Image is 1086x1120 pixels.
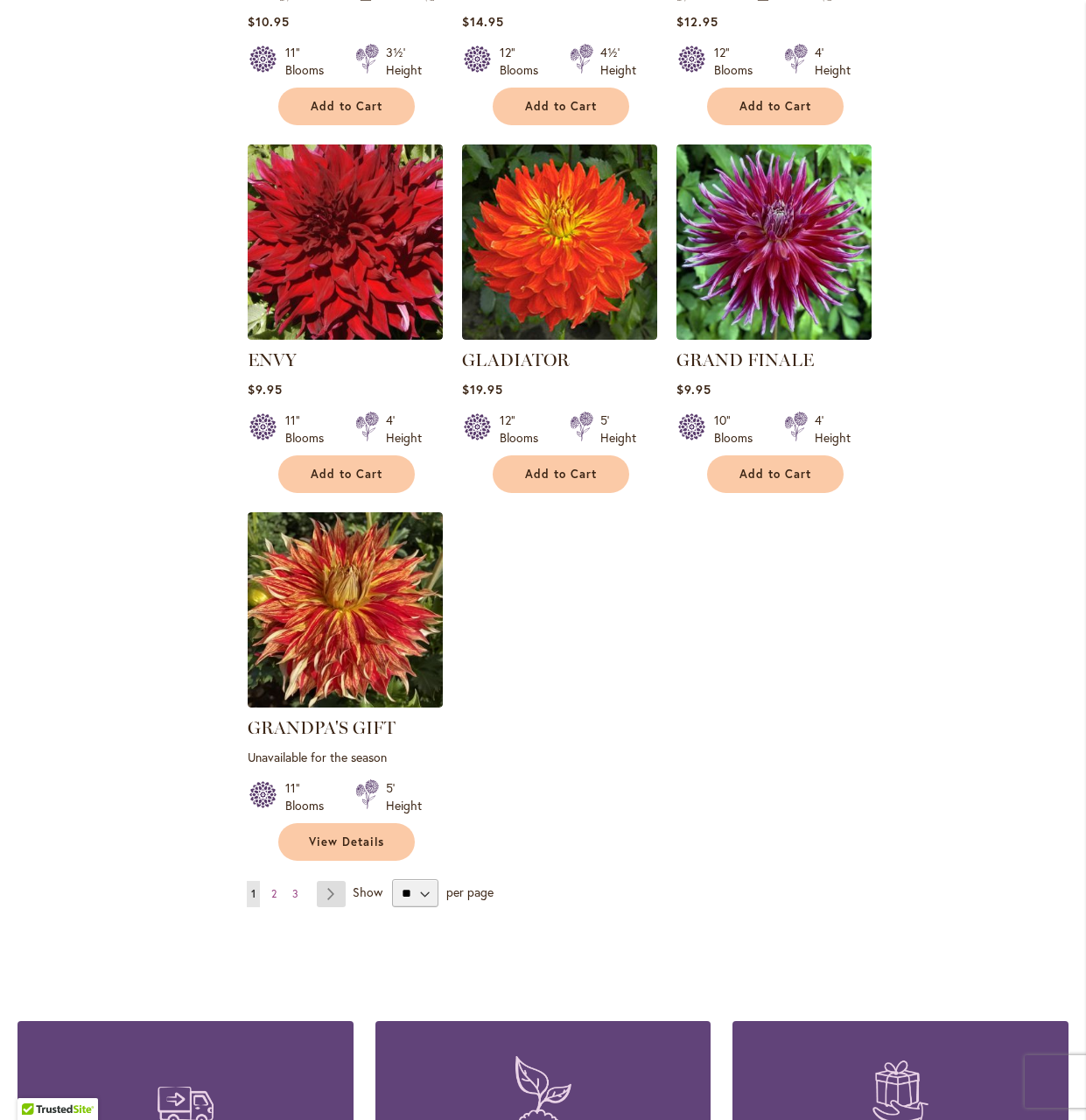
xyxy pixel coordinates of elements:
button: Add to Cart [707,88,844,125]
button: Add to Cart [493,455,629,493]
span: $14.95 [462,13,504,30]
span: $9.95 [676,381,711,398]
span: $9.95 [248,381,283,398]
span: 1 [251,887,256,900]
a: GLADIATOR [462,349,570,370]
a: Grandpa's Gift [248,694,443,711]
span: Add to Cart [739,467,811,482]
img: Gladiator [462,144,657,340]
a: Gladiator [462,327,657,343]
span: per page [446,884,494,900]
button: Add to Cart [493,88,629,125]
span: 2 [271,887,277,900]
a: GRAND FINALE [676,349,814,370]
div: 5' Height [600,412,636,447]
div: 3½' Height [386,44,422,79]
a: ENVY [248,349,297,370]
span: Show [353,884,382,900]
div: 4' Height [815,44,851,79]
div: 4' Height [386,412,422,447]
span: $12.95 [676,13,718,30]
div: 11" Blooms [285,412,334,447]
a: GRANDPA'S GIFT [248,717,396,738]
div: 10" Blooms [714,412,763,447]
p: Unavailable for the season [248,749,443,765]
div: 11" Blooms [285,44,334,79]
a: 3 [288,881,303,907]
span: Add to Cart [739,99,811,114]
span: Add to Cart [311,99,382,114]
div: 12" Blooms [500,44,549,79]
a: Grand Finale [676,327,872,343]
div: 4½' Height [600,44,636,79]
div: 12" Blooms [500,412,549,447]
a: View Details [278,823,415,861]
a: Envy [248,327,443,343]
span: View Details [309,835,384,849]
div: 12" Blooms [714,44,763,79]
span: Add to Cart [311,467,382,482]
iframe: Launch Accessibility Center [13,1058,62,1107]
div: 5' Height [386,779,422,814]
img: Grandpa's Gift [248,512,443,708]
span: Add to Cart [525,467,597,482]
div: 4' Height [815,412,851,447]
span: $10.95 [248,13,290,30]
span: $19.95 [462,381,503,398]
button: Add to Cart [707,455,844,493]
span: Add to Cart [525,99,597,114]
button: Add to Cart [278,455,415,493]
a: 2 [267,881,281,907]
span: 3 [292,887,298,900]
button: Add to Cart [278,88,415,125]
img: Grand Finale [676,144,872,340]
img: Envy [248,144,443,340]
div: 11" Blooms [285,779,334,814]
